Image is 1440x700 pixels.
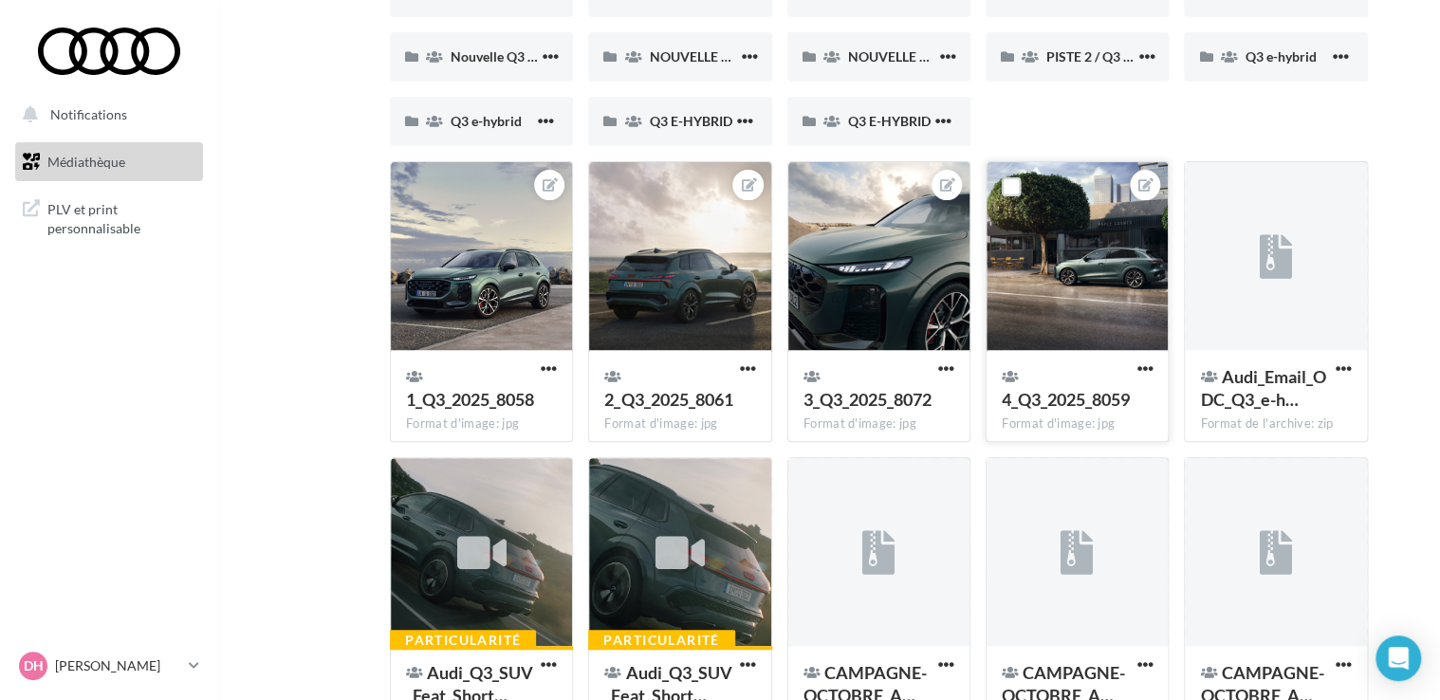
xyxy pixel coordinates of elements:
span: NOUVELLE Q3 SPORTBACK [649,48,820,64]
div: Format de l'archive: zip [1200,415,1351,433]
span: PISTE 2 / Q3 e-hybrid [1046,48,1173,64]
span: NOUVELLE Q3 SPORTBACK E-HYBRID [848,48,1083,64]
span: Audi_Email_ODC_Q3_e-hybrid [1200,366,1325,410]
a: Médiathèque [11,142,207,182]
span: 2_Q3_2025_8061 [604,389,732,410]
div: Format d'image: jpg [604,415,755,433]
span: Q3 e-hybrid [1245,48,1316,64]
span: Q3 E-HYBRID [649,113,731,129]
span: Q3 e-hybrid [451,113,522,129]
button: Notifications [11,95,199,135]
span: Notifications [50,106,127,122]
a: PLV et print personnalisable [11,189,207,245]
span: DH [24,656,44,675]
div: Format d'image: jpg [406,415,557,433]
span: Q3 E-HYBRID [848,113,931,129]
span: PLV et print personnalisable [47,196,195,237]
p: [PERSON_NAME] [55,656,181,675]
div: Particularité [588,630,734,651]
span: Médiathèque [47,154,125,170]
div: Open Intercom Messenger [1375,636,1421,681]
span: Nouvelle Q3 e-hybrid [451,48,578,64]
a: DH [PERSON_NAME] [15,648,203,684]
div: Format d'image: jpg [803,415,954,433]
span: 4_Q3_2025_8059 [1002,389,1130,410]
div: Format d'image: jpg [1002,415,1153,433]
div: Particularité [390,630,536,651]
span: 3_Q3_2025_8072 [803,389,932,410]
span: 1_Q3_2025_8058 [406,389,534,410]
